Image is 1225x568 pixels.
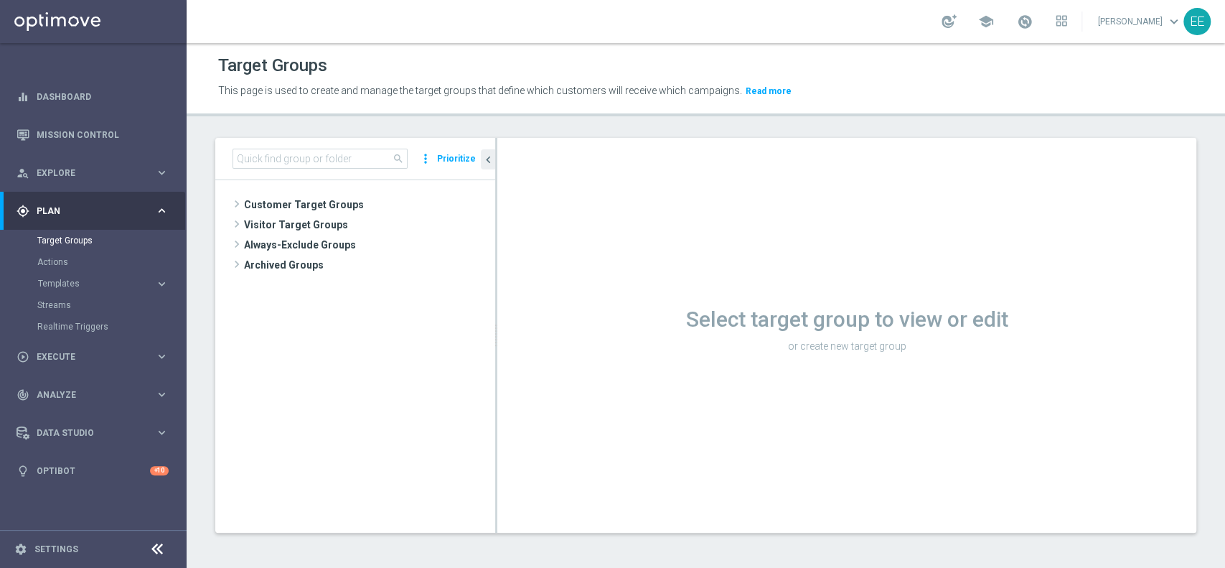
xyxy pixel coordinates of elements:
span: This page is used to create and manage the target groups that define which customers will receive... [218,85,742,96]
i: chevron_left [482,153,495,167]
span: search [393,153,404,164]
i: play_circle_outline [17,350,29,363]
a: Actions [37,256,149,268]
span: Visitor Target Groups [244,215,495,235]
a: Streams [37,299,149,311]
div: Dashboard [17,78,169,116]
div: +10 [150,466,169,475]
i: person_search [17,167,29,180]
span: Customer Target Groups [244,195,495,215]
span: Data Studio [37,429,155,437]
div: Templates [37,273,185,294]
div: Data Studio [17,427,155,439]
span: Archived Groups [244,255,495,275]
div: Realtime Triggers [37,316,185,337]
i: keyboard_arrow_right [155,350,169,363]
button: lightbulb Optibot +10 [16,465,169,477]
div: Actions [37,251,185,273]
span: Explore [37,169,155,177]
i: keyboard_arrow_right [155,426,169,439]
div: Target Groups [37,230,185,251]
div: Streams [37,294,185,316]
span: Plan [37,207,155,215]
a: Settings [34,545,78,554]
i: settings [14,543,27,556]
div: Optibot [17,452,169,490]
button: Data Studio keyboard_arrow_right [16,427,169,439]
button: Read more [744,83,793,99]
i: equalizer [17,90,29,103]
a: Mission Control [37,116,169,154]
i: lightbulb [17,465,29,478]
a: Realtime Triggers [37,321,149,332]
i: keyboard_arrow_right [155,277,169,291]
button: person_search Explore keyboard_arrow_right [16,167,169,179]
button: Templates keyboard_arrow_right [37,278,169,289]
div: Explore [17,167,155,180]
button: equalizer Dashboard [16,91,169,103]
span: school [978,14,994,29]
a: [PERSON_NAME]keyboard_arrow_down [1097,11,1183,32]
span: keyboard_arrow_down [1166,14,1182,29]
h1: Target Groups [218,55,327,76]
span: Templates [38,279,141,288]
input: Quick find group or folder [233,149,408,169]
a: Optibot [37,452,150,490]
button: Prioritize [435,149,478,169]
i: gps_fixed [17,205,29,218]
button: play_circle_outline Execute keyboard_arrow_right [16,351,169,363]
div: Templates [38,279,155,288]
i: keyboard_arrow_right [155,388,169,401]
div: Analyze [17,388,155,401]
h1: Select target group to view or edit [497,307,1196,332]
div: EE [1183,8,1211,35]
a: Dashboard [37,78,169,116]
a: Target Groups [37,235,149,246]
p: or create new target group [497,340,1196,353]
div: Execute [17,350,155,363]
span: Always-Exclude Groups [244,235,495,255]
i: keyboard_arrow_right [155,166,169,180]
button: Mission Control [16,129,169,141]
i: more_vert [418,149,433,169]
span: Execute [37,353,155,361]
button: track_changes Analyze keyboard_arrow_right [16,389,169,401]
i: track_changes [17,388,29,401]
button: gps_fixed Plan keyboard_arrow_right [16,205,169,217]
button: chevron_left [481,149,495,169]
div: Mission Control [17,116,169,154]
span: Analyze [37,391,155,399]
i: keyboard_arrow_right [155,204,169,218]
div: Plan [17,205,155,218]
